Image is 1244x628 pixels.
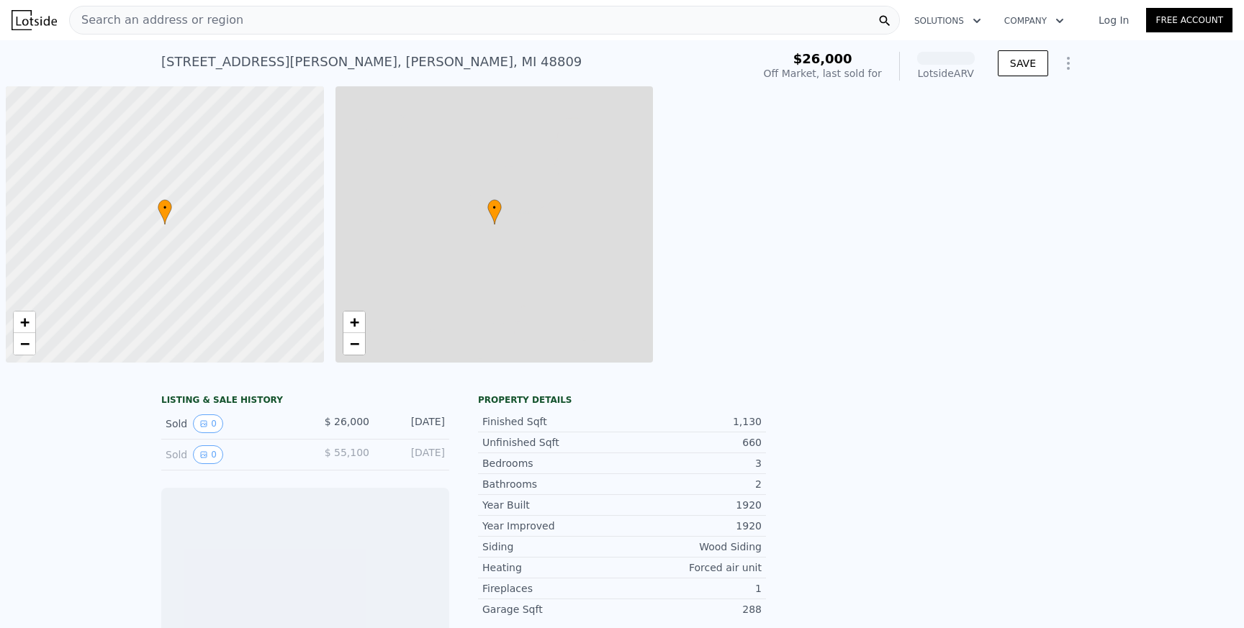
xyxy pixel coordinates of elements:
[482,602,622,616] div: Garage Sqft
[343,333,365,355] a: Zoom out
[622,456,762,470] div: 3
[482,435,622,450] div: Unfinished Sqft
[193,414,223,433] button: View historical data
[917,66,975,81] div: Lotside ARV
[622,414,762,429] div: 1,130
[993,8,1076,34] button: Company
[487,201,502,214] span: •
[622,435,762,450] div: 660
[622,581,762,596] div: 1
[12,10,57,30] img: Lotside
[349,335,359,352] span: −
[622,519,762,533] div: 1920
[325,416,369,427] span: $ 26,000
[482,581,622,596] div: Fireplaces
[482,414,622,429] div: Finished Sqft
[325,447,369,458] span: $ 55,100
[622,560,762,575] div: Forced air unit
[622,498,762,512] div: 1920
[343,311,365,333] a: Zoom in
[622,602,762,616] div: 288
[1081,13,1146,27] a: Log In
[20,335,30,352] span: −
[482,477,622,491] div: Bathrooms
[622,540,762,554] div: Wood Siding
[70,12,243,29] span: Search an address or region
[482,540,622,554] div: Siding
[482,498,622,512] div: Year Built
[161,52,582,72] div: [STREET_ADDRESS][PERSON_NAME] , [PERSON_NAME] , MI 48809
[903,8,993,34] button: Solutions
[166,414,294,433] div: Sold
[349,313,359,331] span: +
[998,50,1048,76] button: SAVE
[193,445,223,464] button: View historical data
[20,313,30,331] span: +
[381,414,445,433] div: [DATE]
[482,560,622,575] div: Heating
[622,477,762,491] div: 2
[478,394,766,406] div: Property details
[793,51,852,66] span: $26,000
[1054,49,1083,78] button: Show Options
[166,445,294,464] div: Sold
[764,66,882,81] div: Off Market, last sold for
[381,445,445,464] div: [DATE]
[158,199,172,224] div: •
[14,333,35,355] a: Zoom out
[14,311,35,333] a: Zoom in
[1146,8,1232,32] a: Free Account
[482,519,622,533] div: Year Improved
[482,456,622,470] div: Bedrooms
[158,201,172,214] span: •
[487,199,502,224] div: •
[161,394,449,409] div: LISTING & SALE HISTORY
